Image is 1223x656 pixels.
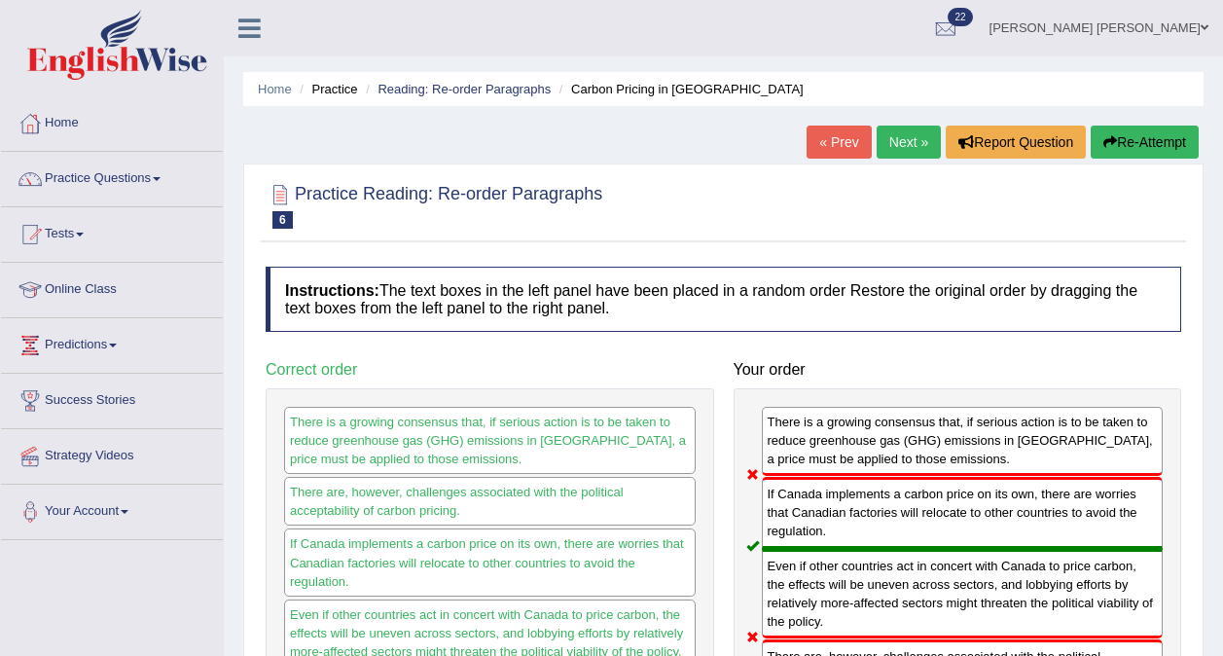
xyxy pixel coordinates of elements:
[762,549,1164,638] div: Even if other countries act in concert with Canada to price carbon, the effects will be uneven ac...
[378,82,551,96] a: Reading: Re-order Paragraphs
[1,318,223,367] a: Predictions
[258,82,292,96] a: Home
[1,207,223,256] a: Tests
[266,361,714,379] h4: Correct order
[1,263,223,311] a: Online Class
[807,126,871,159] a: « Prev
[295,80,357,98] li: Practice
[272,211,293,229] span: 6
[948,8,972,26] span: 22
[284,477,696,526] div: There are, however, challenges associated with the political acceptability of carbon pricing.
[1,96,223,145] a: Home
[555,80,804,98] li: Carbon Pricing in [GEOGRAPHIC_DATA]
[1,485,223,533] a: Your Account
[762,407,1164,476] div: There is a growing consensus that, if serious action is to be taken to reduce greenhouse gas (GHG...
[1,429,223,478] a: Strategy Videos
[946,126,1086,159] button: Report Question
[1091,126,1199,159] button: Re-Attempt
[734,361,1182,379] h4: Your order
[266,267,1181,332] h4: The text boxes in the left panel have been placed in a random order Restore the original order by...
[762,477,1164,548] div: If Canada implements a carbon price on its own, there are worries that Canadian factories will re...
[284,407,696,474] div: There is a growing consensus that, if serious action is to be taken to reduce greenhouse gas (GHG...
[284,528,696,596] div: If Canada implements a carbon price on its own, there are worries that Canadian factories will re...
[285,282,379,299] b: Instructions:
[877,126,941,159] a: Next »
[1,152,223,200] a: Practice Questions
[1,374,223,422] a: Success Stories
[266,180,602,229] h2: Practice Reading: Re-order Paragraphs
